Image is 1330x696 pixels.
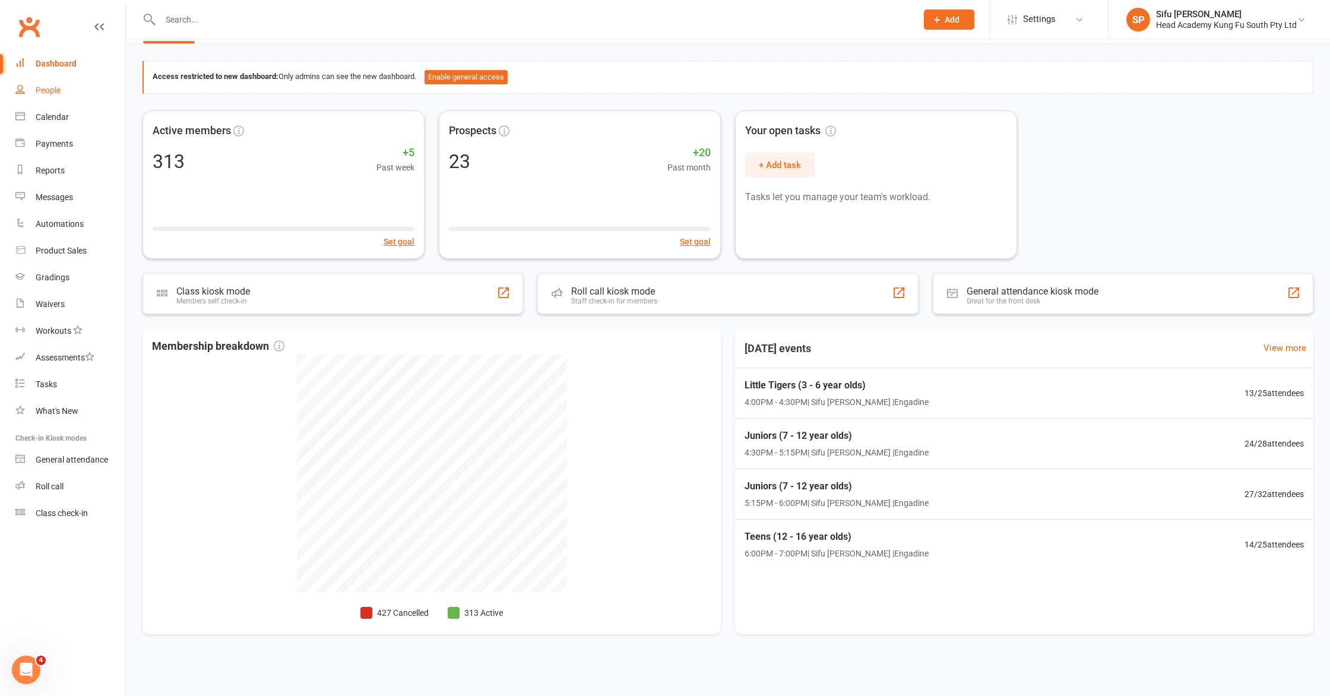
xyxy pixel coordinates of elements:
span: Past week [376,161,414,174]
span: 5:15PM - 6:00PM | Sifu [PERSON_NAME] | Engadine [745,496,929,510]
span: 4 [36,656,46,665]
span: Membership breakdown [152,338,284,355]
span: Past month [667,161,711,174]
iframe: Intercom live chat [12,656,40,684]
a: Roll call [15,473,125,500]
span: Juniors (7 - 12 year olds) [745,479,929,494]
a: Calendar [15,104,125,131]
div: Roll call [36,482,64,491]
span: 27 / 32 attendees [1244,488,1304,501]
div: Dashboard [36,59,77,68]
div: Product Sales [36,246,87,255]
strong: Access restricted to new dashboard: [153,72,278,81]
div: Staff check-in for members [571,297,657,305]
button: Set goal [680,235,711,248]
div: Sifu [PERSON_NAME] [1156,9,1297,20]
button: Set goal [384,235,414,248]
div: Assessments [36,353,94,362]
span: Teens (12 - 16 year olds) [745,529,929,545]
a: Clubworx [14,12,44,42]
a: Product Sales [15,238,125,264]
span: Settings [1023,6,1056,33]
div: Class kiosk mode [176,286,250,297]
div: What's New [36,406,78,416]
span: Your open tasks [745,122,836,140]
div: SP [1126,8,1150,31]
a: Workouts [15,318,125,344]
div: Messages [36,192,73,202]
div: Reports [36,166,65,175]
a: Dashboard [15,50,125,77]
div: 313 [153,152,185,171]
div: General attendance [36,455,108,464]
span: Little Tigers (3 - 6 year olds) [745,378,929,393]
a: Assessments [15,344,125,371]
span: 4:00PM - 4:30PM | Sifu [PERSON_NAME] | Engadine [745,396,929,409]
button: Enable general access [425,70,508,84]
a: Reports [15,157,125,184]
div: Head Academy Kung Fu South Pty Ltd [1156,20,1297,30]
div: Tasks [36,379,57,389]
span: 6:00PM - 7:00PM | Sifu [PERSON_NAME] | Engadine [745,547,929,560]
div: Roll call kiosk mode [571,286,657,297]
span: +5 [376,144,414,162]
span: Add [945,15,959,24]
h3: [DATE] events [735,338,821,359]
span: Active members [153,122,231,140]
a: Waivers [15,291,125,318]
a: People [15,77,125,104]
span: 24 / 28 attendees [1244,437,1304,450]
span: Juniors (7 - 12 year olds) [745,428,929,444]
div: Automations [36,219,84,229]
span: 13 / 25 attendees [1244,387,1304,400]
span: 14 / 25 attendees [1244,538,1304,551]
span: Prospects [449,122,496,140]
button: Add [924,10,974,30]
div: 23 [449,152,470,171]
a: Tasks [15,371,125,398]
div: Gradings [36,273,69,282]
div: Members self check-in [176,297,250,305]
a: Automations [15,211,125,238]
div: Calendar [36,112,69,122]
li: 313 Active [448,606,503,619]
div: Class check-in [36,508,88,518]
p: Tasks let you manage your team's workload. [745,189,1007,205]
div: Workouts [36,326,71,336]
a: Messages [15,184,125,211]
a: View more [1263,341,1306,355]
div: Great for the front desk [967,297,1098,305]
a: What's New [15,398,125,425]
div: People [36,86,61,95]
div: Waivers [36,299,65,309]
span: 4:30PM - 5:15PM | Sifu [PERSON_NAME] | Engadine [745,446,929,459]
div: General attendance kiosk mode [967,286,1098,297]
span: +20 [667,144,711,162]
button: + Add task [745,153,815,178]
a: Payments [15,131,125,157]
div: Only admins can see the new dashboard. [153,70,1304,84]
div: Payments [36,139,73,148]
input: Search... [157,11,908,28]
a: Gradings [15,264,125,291]
li: 427 Cancelled [360,606,429,619]
a: Class kiosk mode [15,500,125,527]
a: General attendance kiosk mode [15,447,125,473]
